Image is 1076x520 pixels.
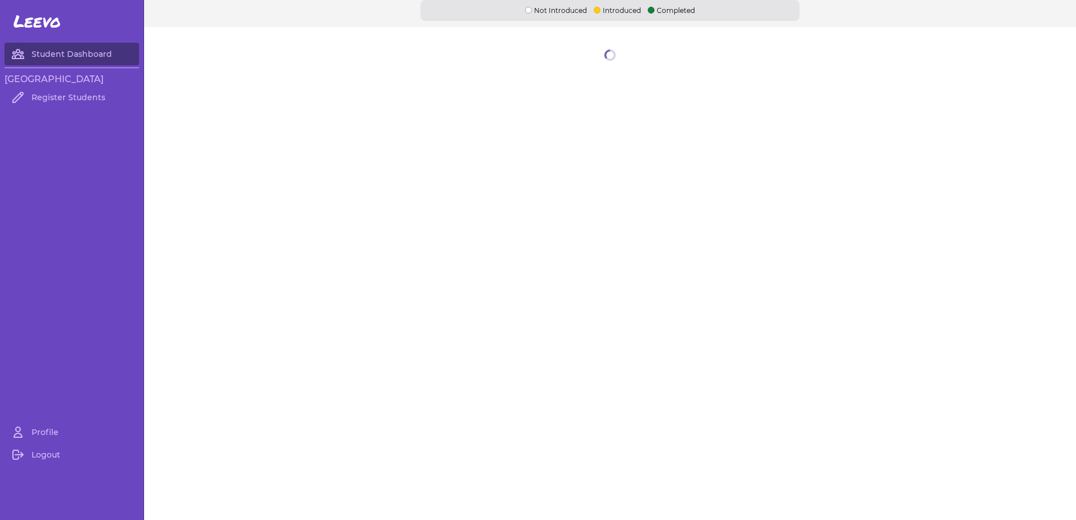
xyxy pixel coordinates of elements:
[594,5,641,15] p: Introduced
[5,86,139,109] a: Register Students
[525,5,587,15] p: Not Introduced
[5,43,139,65] a: Student Dashboard
[5,443,139,466] a: Logout
[5,421,139,443] a: Profile
[14,11,61,32] span: Leevo
[648,5,695,15] p: Completed
[5,73,139,86] h3: [GEOGRAPHIC_DATA]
